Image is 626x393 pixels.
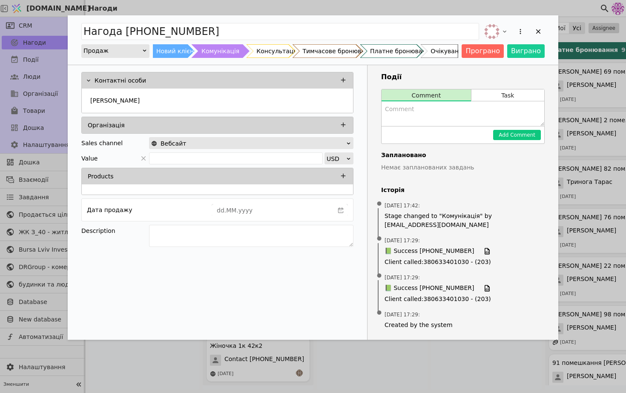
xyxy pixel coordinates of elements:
span: Created by the system [385,321,541,330]
span: Client called : 380633401030 - (203) [385,258,541,267]
p: Контактні особи [95,76,146,85]
input: dd.MM.yyyy [212,204,334,216]
img: vi [484,24,500,39]
div: Sales channel [81,137,123,149]
span: • [375,302,384,324]
span: [DATE] 17:29 : [385,237,420,244]
div: Платне бронювання [370,44,434,58]
button: Task [471,89,544,101]
div: Add Opportunity [68,15,558,340]
img: online-store.svg [151,141,157,146]
div: Description [81,225,149,237]
p: Немає запланованих завдань [381,163,545,172]
div: Дата продажу [87,204,132,216]
button: Виграно [507,44,545,58]
p: Products [88,172,113,181]
span: • [375,265,384,287]
button: Add Comment [493,130,541,140]
p: Організація [88,121,125,130]
p: [PERSON_NAME] [90,96,140,105]
span: [DATE] 17:29 : [385,274,420,281]
span: [DATE] 17:29 : [385,311,420,318]
span: [DATE] 17:42 : [385,202,420,209]
span: • [375,228,384,250]
div: Продаж [83,45,142,57]
div: Консультація [256,44,299,58]
span: Stage changed to "Комунікація" by [EMAIL_ADDRESS][DOMAIN_NAME] [385,212,541,229]
div: Очікування [431,44,466,58]
h4: Заплановано [381,151,545,160]
div: Комунікація [201,44,239,58]
svg: calender simple [338,207,344,213]
span: Вебсайт [161,138,186,149]
span: • [375,193,384,215]
div: Тимчасове бронювання [302,44,376,58]
span: Value [81,152,98,164]
h3: Події [381,72,545,82]
span: 📗 Success [PHONE_NUMBER] [385,247,474,256]
button: Програно [462,44,504,58]
div: Новий клієнт [156,44,197,58]
span: Client called : 380633401030 - (203) [385,295,541,304]
button: Comment [382,89,471,101]
div: USD [327,153,346,165]
span: 📗 Success [PHONE_NUMBER] [385,284,474,293]
h4: Історія [381,186,545,195]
